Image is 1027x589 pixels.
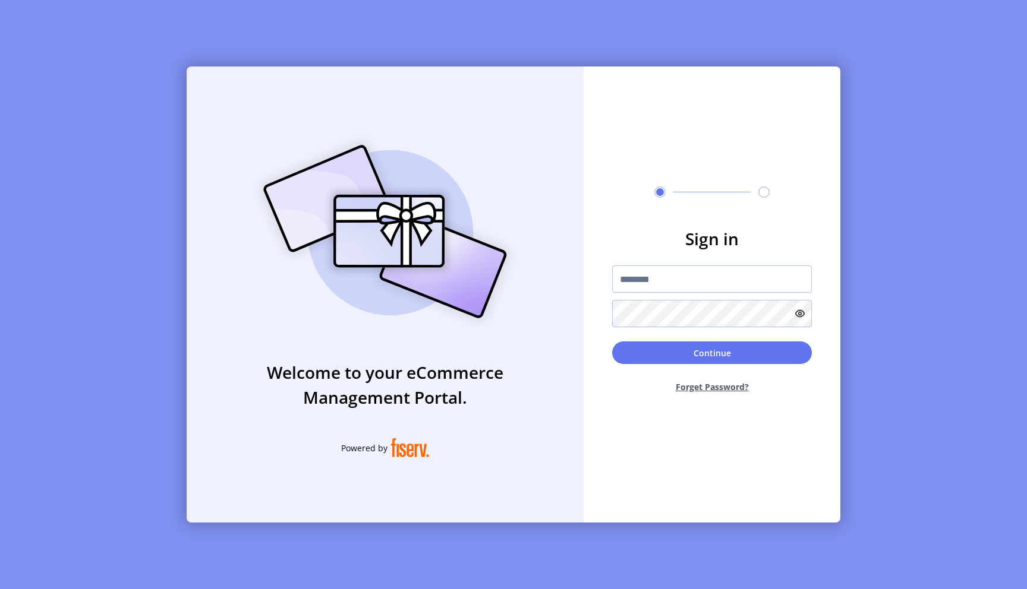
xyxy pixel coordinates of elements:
span: Powered by [341,442,388,454]
img: card_Illustration.svg [245,132,525,331]
button: Forget Password? [612,371,812,403]
h3: Sign in [612,226,812,251]
h3: Welcome to your eCommerce Management Portal. [187,360,584,410]
button: Continue [612,341,812,364]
